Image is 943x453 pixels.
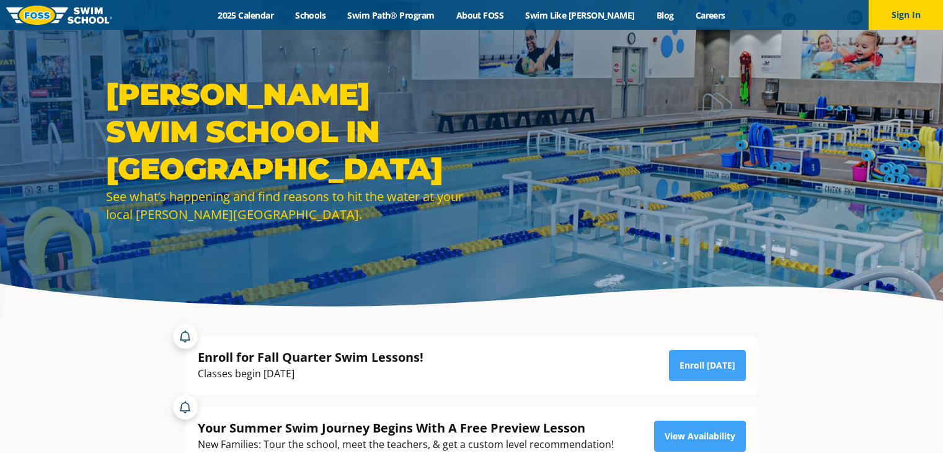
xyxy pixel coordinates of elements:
[198,366,423,382] div: Classes begin [DATE]
[337,9,445,21] a: Swim Path® Program
[684,9,736,21] a: Careers
[445,9,515,21] a: About FOSS
[654,421,746,452] a: View Availability
[207,9,285,21] a: 2025 Calendar
[106,76,466,187] h1: [PERSON_NAME] Swim School in [GEOGRAPHIC_DATA]
[515,9,646,21] a: Swim Like [PERSON_NAME]
[198,419,614,436] div: Your Summer Swim Journey Begins With A Free Preview Lesson
[285,9,337,21] a: Schools
[6,6,112,25] img: FOSS Swim School Logo
[106,187,466,223] div: See what’s happening and find reasons to hit the water at your local [PERSON_NAME][GEOGRAPHIC_DATA].
[645,9,684,21] a: Blog
[669,350,746,381] a: Enroll [DATE]
[198,436,614,453] div: New Families: Tour the school, meet the teachers, & get a custom level recommendation!
[198,349,423,366] div: Enroll for Fall Quarter Swim Lessons!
